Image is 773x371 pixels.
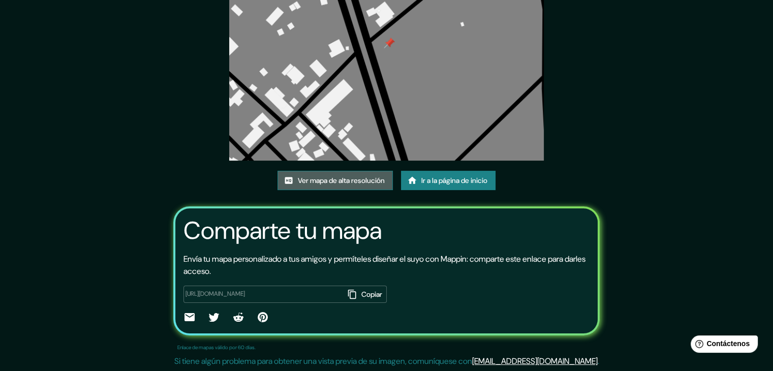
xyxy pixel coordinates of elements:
font: Comparte tu mapa [183,214,382,246]
a: Ir a la página de inicio [401,171,496,190]
font: . [598,356,599,366]
font: Enlace de mapas válido por 60 días. [177,344,256,351]
font: Ir a la página de inicio [421,176,487,185]
a: Ver mapa de alta resolución [277,171,393,190]
a: [EMAIL_ADDRESS][DOMAIN_NAME] [472,356,598,366]
font: Si tiene algún problema para obtener una vista previa de su imagen, comuníquese con [174,356,472,366]
font: Ver mapa de alta resolución [298,176,385,185]
font: Copiar [361,290,382,299]
button: Copiar [345,286,387,303]
font: Envía tu mapa personalizado a tus amigos y permíteles diseñar el suyo con Mappin: comparte este e... [183,254,585,276]
iframe: Lanzador de widgets de ayuda [683,331,762,360]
